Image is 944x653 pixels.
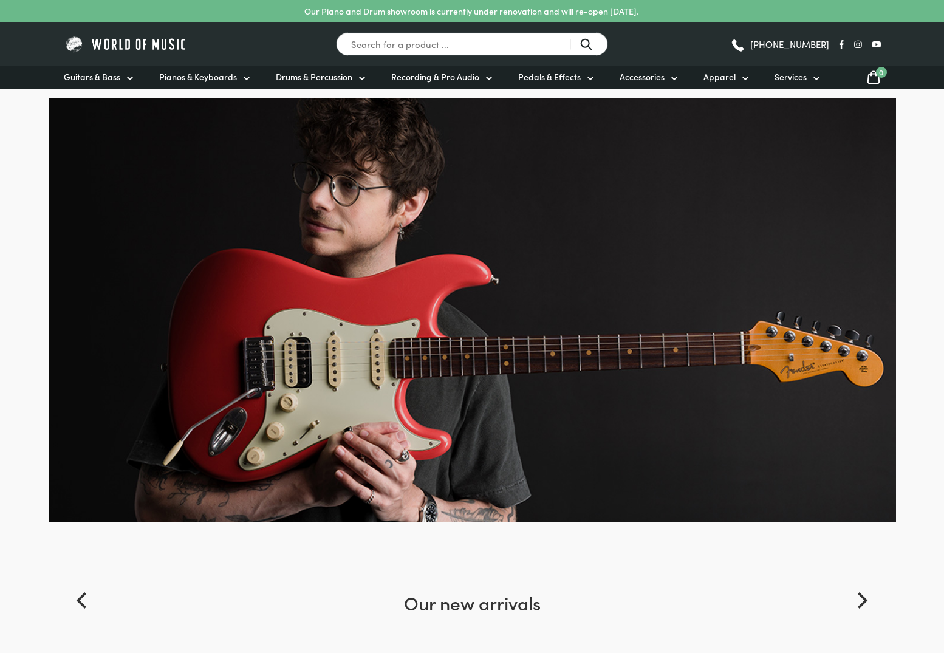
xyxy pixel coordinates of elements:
[159,70,237,83] span: Pianos & Keyboards
[276,70,352,83] span: Drums & Percussion
[304,5,638,18] p: Our Piano and Drum showroom is currently under renovation and will re-open [DATE].
[750,39,829,49] span: [PHONE_NUMBER]
[49,98,896,522] img: Fender-Ultraluxe-Hero
[775,70,807,83] span: Services
[391,70,479,83] span: Recording & Pro Audio
[730,35,829,53] a: [PHONE_NUMBER]
[336,32,608,56] input: Search for a product ...
[876,67,887,78] span: 0
[768,519,944,653] iframe: Chat with our support team
[703,70,736,83] span: Apparel
[70,587,97,614] button: Previous
[620,70,665,83] span: Accessories
[64,70,120,83] span: Guitars & Bass
[64,35,188,53] img: World of Music
[518,70,581,83] span: Pedals & Effects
